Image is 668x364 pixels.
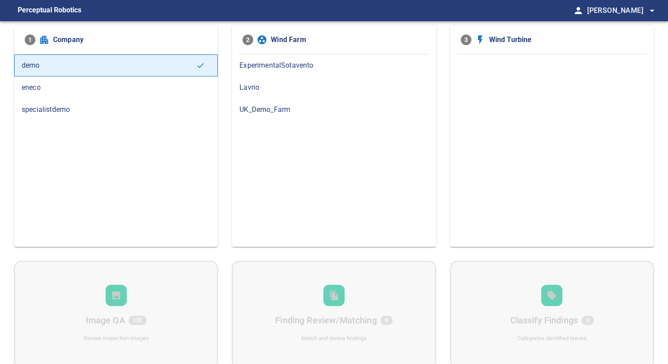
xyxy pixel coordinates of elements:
[232,99,436,121] div: UK_Demo_Farm
[239,104,428,115] span: UK_Demo_Farm
[25,34,35,45] span: 1
[22,60,196,71] span: demo
[587,4,657,17] span: [PERSON_NAME]
[22,104,210,115] span: specialistdemo
[22,82,210,93] span: eneco
[461,34,471,45] span: 3
[14,99,218,121] div: specialistdemo
[647,5,657,16] span: arrow_drop_down
[243,34,253,45] span: 2
[232,77,436,99] div: Lavrio
[14,77,218,99] div: eneco
[584,2,657,19] button: [PERSON_NAME]
[239,60,428,71] span: ExperimentalSotavento
[14,54,218,77] div: demo
[53,34,207,45] span: Company
[489,34,643,45] span: Wind Turbine
[232,54,436,77] div: ExperimentalSotavento
[271,34,425,45] span: Wind Farm
[18,4,81,18] figcaption: Perceptual Robotics
[573,5,584,16] span: person
[239,82,428,93] span: Lavrio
